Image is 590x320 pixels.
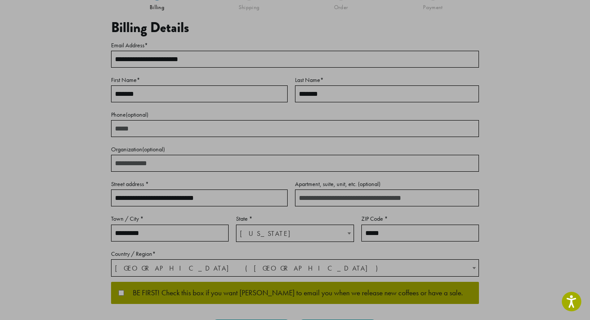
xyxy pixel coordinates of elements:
span: (optional) [126,111,148,118]
div: Order [295,0,387,11]
span: Country / Region [111,259,479,277]
span: United States (US) [111,260,479,277]
span: Kentucky [236,225,353,242]
label: First Name [111,75,288,85]
input: BE FIRST! Check this box if you want [PERSON_NAME] to email you when we release new coffees or ha... [118,290,124,296]
span: (optional) [358,180,380,188]
label: Town / City [111,213,229,224]
span: (optional) [142,145,165,153]
label: Apartment, suite, unit, etc. [295,179,479,189]
div: Billing [111,0,203,11]
label: Organization [111,144,479,155]
label: Last Name [295,75,479,85]
div: Shipping [203,0,295,11]
h3: Billing Details [111,20,479,36]
label: Email Address [111,40,479,51]
span: State [236,225,354,242]
label: Street address [111,179,288,189]
div: Payment [387,0,479,11]
span: BE FIRST! Check this box if you want [PERSON_NAME] to email you when we release new coffees or ha... [124,289,463,297]
label: State [236,213,354,224]
label: ZIP Code [361,213,479,224]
